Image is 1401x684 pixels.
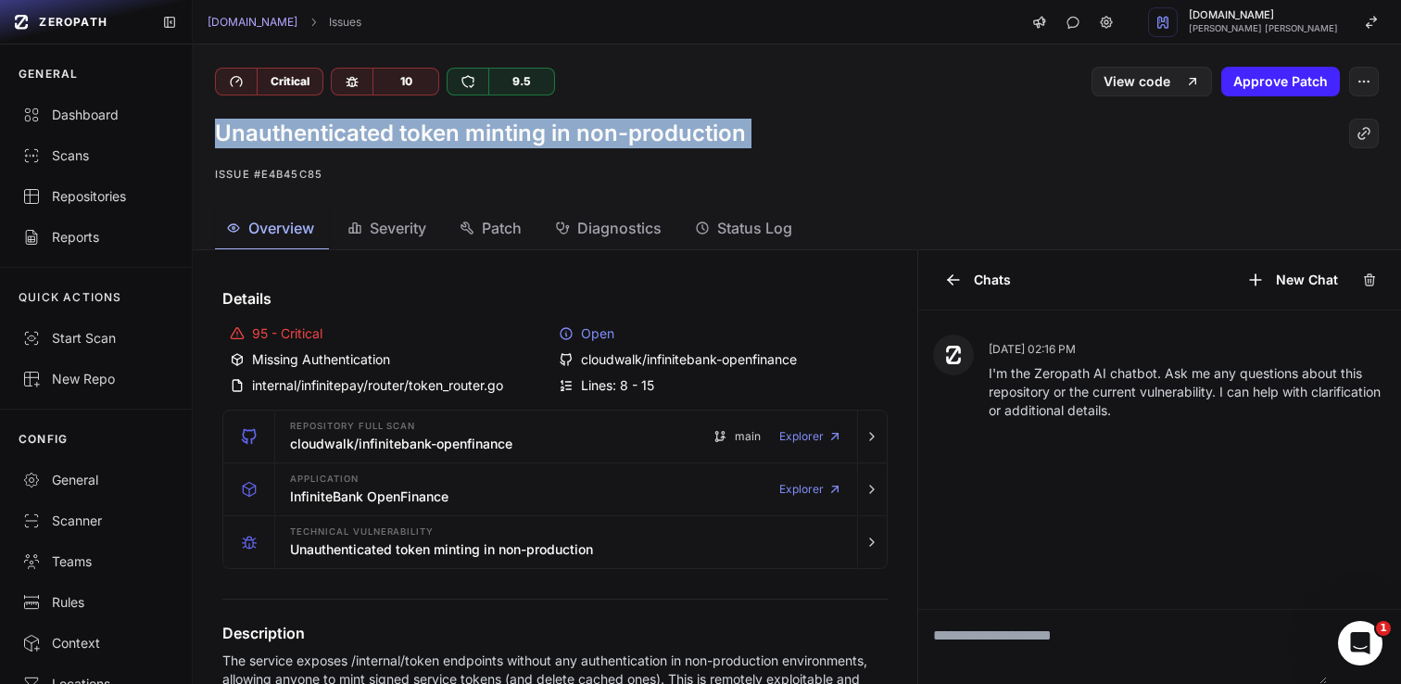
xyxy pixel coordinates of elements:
[22,471,170,489] div: General
[39,15,107,30] span: ZEROPATH
[735,429,761,444] span: main
[717,217,792,239] span: Status Log
[257,69,322,95] div: Critical
[559,324,880,343] div: Open
[559,350,880,369] div: cloudwalk/infinitebank-openfinance
[230,324,551,343] div: 95 - Critical
[329,15,361,30] a: Issues
[779,471,842,508] a: Explorer
[1189,10,1338,20] span: [DOMAIN_NAME]
[230,376,551,395] div: internal/infinitepay/router/token_router.go
[223,463,887,515] button: Application InfiniteBank OpenFinance Explorer
[22,552,170,571] div: Teams
[208,15,361,30] nav: breadcrumb
[1338,621,1382,665] iframe: Intercom live chat
[22,146,170,165] div: Scans
[290,540,593,559] h3: Unauthenticated token minting in non-production
[290,435,512,453] h3: cloudwalk/infinitebank-openfinance
[290,475,359,484] span: Application
[1221,67,1340,96] button: Approve Patch
[22,634,170,652] div: Context
[482,217,522,239] span: Patch
[933,265,1022,295] button: Chats
[22,370,170,388] div: New Repo
[290,422,415,431] span: Repository Full scan
[944,346,963,364] img: Zeropath AI
[22,187,170,206] div: Repositories
[22,329,170,348] div: Start Scan
[290,527,434,537] span: Technical Vulnerability
[307,16,320,29] svg: chevron right,
[1092,67,1212,96] a: View code
[222,287,888,310] h4: Details
[290,488,448,506] h3: InfiniteBank OpenFinance
[223,411,887,462] button: Repository Full scan cloudwalk/infinitebank-openfinance main Explorer
[208,15,297,30] a: [DOMAIN_NAME]
[222,622,888,644] h4: Description
[22,593,170,612] div: Rules
[7,7,147,37] a: ZEROPATH
[215,119,746,148] h1: Unauthenticated token minting in non-production
[989,364,1386,420] p: I'm the Zeropath AI chatbot. Ask me any questions about this repository or the current vulnerabil...
[223,516,887,568] button: Technical Vulnerability Unauthenticated token minting in non-production
[370,217,426,239] span: Severity
[577,217,662,239] span: Diagnostics
[19,67,78,82] p: GENERAL
[559,376,880,395] div: Lines: 8 - 15
[488,69,554,95] div: 9.5
[19,290,122,305] p: QUICK ACTIONS
[1376,621,1391,636] span: 1
[22,512,170,530] div: Scanner
[215,163,1379,185] p: Issue #e4b45c85
[22,106,170,124] div: Dashboard
[1235,265,1349,295] button: New Chat
[1189,24,1338,33] span: [PERSON_NAME] [PERSON_NAME]
[372,69,438,95] div: 10
[989,342,1386,357] p: [DATE] 02:16 PM
[248,217,314,239] span: Overview
[230,350,551,369] div: Missing Authentication
[22,228,170,247] div: Reports
[19,432,68,447] p: CONFIG
[779,418,842,455] a: Explorer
